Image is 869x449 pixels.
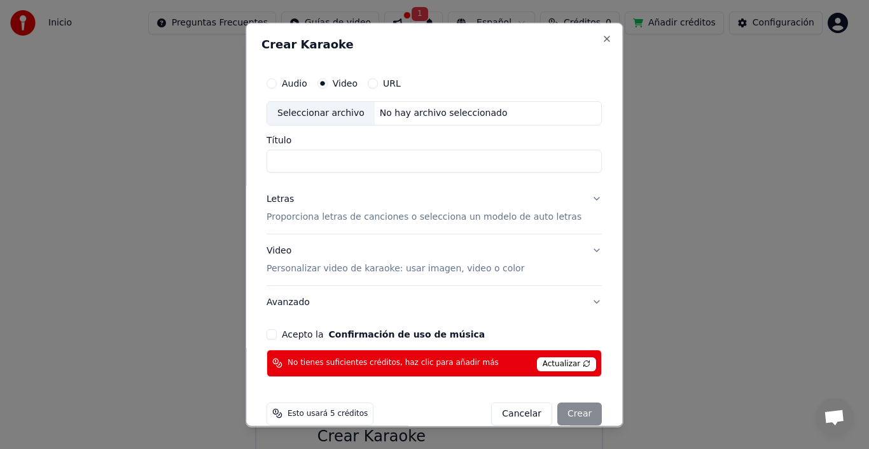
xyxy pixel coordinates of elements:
[288,408,368,418] span: Esto usará 5 créditos
[329,329,485,338] button: Acepto la
[537,357,597,371] span: Actualizar
[267,262,524,274] p: Personalizar video de karaoke: usar imagen, video o color
[267,182,602,233] button: LetrasProporciona letras de canciones o selecciona un modelo de auto letras
[267,285,602,318] button: Avanzado
[375,106,513,119] div: No hay archivo seleccionado
[282,78,307,87] label: Audio
[267,192,294,205] div: Letras
[267,135,602,144] label: Título
[267,210,581,223] p: Proporciona letras de canciones o selecciona un modelo de auto letras
[267,234,602,285] button: VideoPersonalizar video de karaoke: usar imagen, video o color
[282,329,485,338] label: Acepto la
[267,101,375,124] div: Seleccionar archivo
[261,38,607,50] h2: Crear Karaoke
[333,78,358,87] label: Video
[492,402,553,425] button: Cancelar
[383,78,401,87] label: URL
[288,358,499,368] span: No tienes suficientes créditos, haz clic para añadir más
[267,244,524,274] div: Video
